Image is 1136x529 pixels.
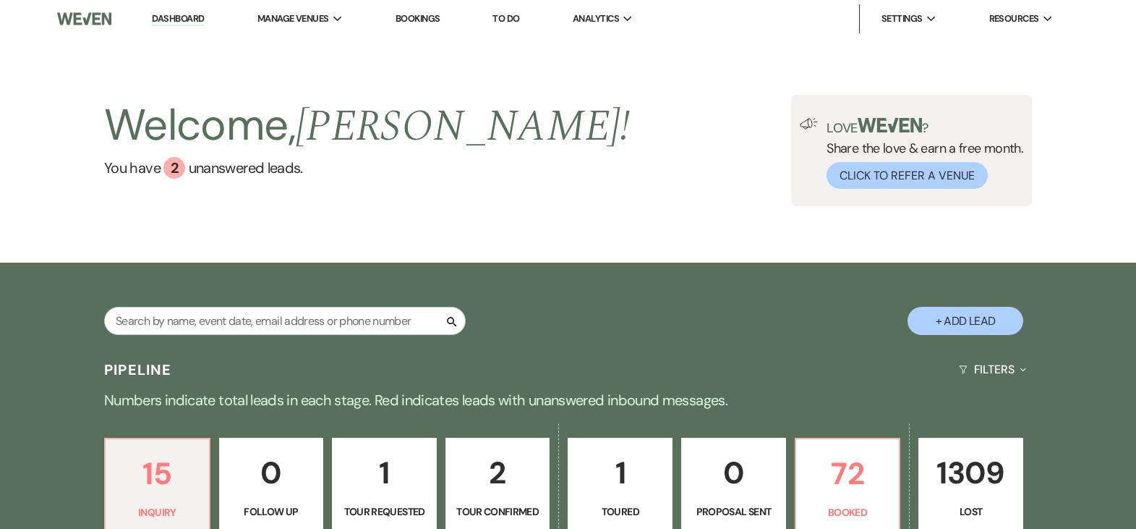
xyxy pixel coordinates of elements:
[114,504,200,520] p: Inquiry
[163,157,185,179] div: 2
[104,95,630,157] h2: Welcome,
[827,162,988,189] button: Click to Refer a Venue
[818,118,1023,189] div: Share the love & earn a free month.
[858,118,922,132] img: weven-logo-green.svg
[691,449,777,497] p: 0
[805,449,891,498] p: 72
[296,93,630,160] span: [PERSON_NAME] !
[577,449,663,497] p: 1
[492,12,519,25] a: To Do
[341,449,427,497] p: 1
[907,307,1023,335] button: + Add Lead
[805,504,891,520] p: Booked
[953,350,1032,389] button: Filters
[577,504,663,520] p: Toured
[455,504,541,520] p: Tour Confirmed
[800,118,818,130] img: loud-speaker-illustration.svg
[257,12,329,26] span: Manage Venues
[152,12,204,26] a: Dashboard
[455,449,541,497] p: 2
[104,307,466,335] input: Search by name, event date, email address or phone number
[928,449,1014,497] p: 1309
[104,157,630,179] a: You have 2 unanswered leads.
[114,449,200,498] p: 15
[928,504,1014,520] p: Lost
[827,118,1023,135] p: Love ?
[396,12,440,25] a: Bookings
[573,12,619,26] span: Analytics
[57,4,112,34] img: Weven Logo
[229,449,315,497] p: 0
[48,389,1089,412] p: Numbers indicate total leads in each stage. Red indicates leads with unanswered inbound messages.
[341,504,427,520] p: Tour Requested
[881,12,923,26] span: Settings
[989,12,1039,26] span: Resources
[229,504,315,520] p: Follow Up
[691,504,777,520] p: Proposal Sent
[104,360,172,380] h3: Pipeline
